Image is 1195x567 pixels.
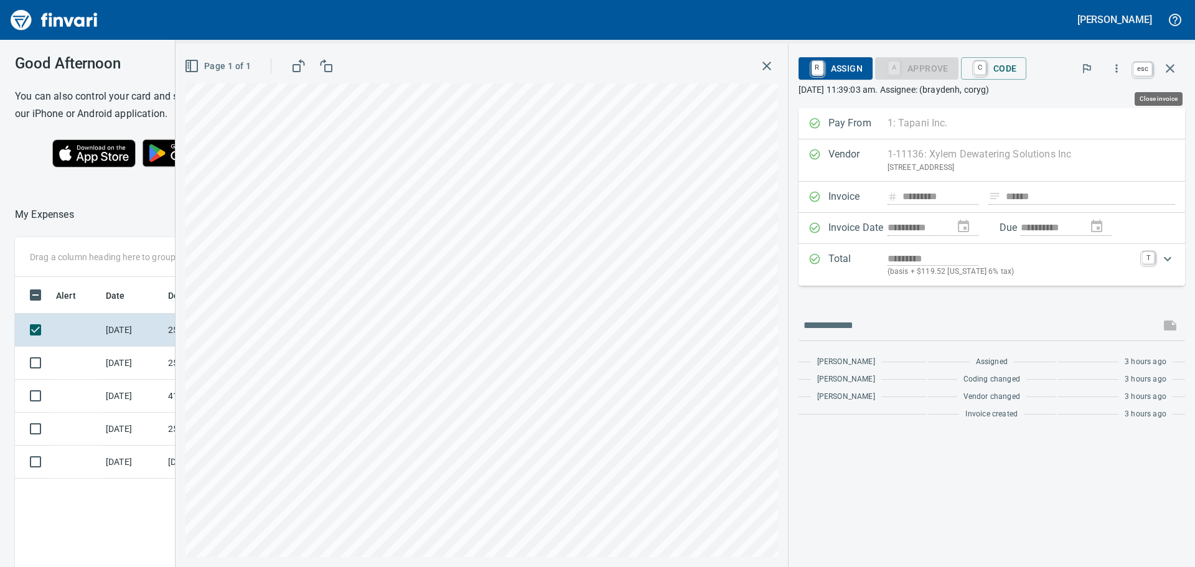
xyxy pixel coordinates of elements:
[7,5,101,35] img: Finvari
[15,207,74,222] nav: breadcrumb
[965,408,1018,421] span: Invoice created
[106,288,141,303] span: Date
[817,356,875,368] span: [PERSON_NAME]
[799,83,1185,96] p: [DATE] 11:39:03 am. Assignee: (braydenh, coryg)
[808,58,863,79] span: Assign
[163,380,275,413] td: 41442073
[1125,356,1166,368] span: 3 hours ago
[1125,373,1166,386] span: 3 hours ago
[971,58,1017,79] span: Code
[963,373,1020,386] span: Coding changed
[106,288,125,303] span: Date
[875,62,958,73] div: Coding Required
[163,347,275,380] td: 250502
[168,288,215,303] span: Description
[187,59,251,74] span: Page 1 of 1
[1077,13,1152,26] h5: [PERSON_NAME]
[817,391,875,403] span: [PERSON_NAME]
[812,61,823,75] a: R
[1125,391,1166,403] span: 3 hours ago
[828,251,888,278] p: Total
[963,391,1020,403] span: Vendor changed
[163,314,275,347] td: 250502
[1133,62,1152,76] a: esc
[15,207,74,222] p: My Expenses
[101,380,163,413] td: [DATE]
[182,55,256,78] button: Page 1 of 1
[136,133,243,174] img: Get it on Google Play
[52,139,136,167] img: Download on the App Store
[1103,55,1130,82] button: More
[101,347,163,380] td: [DATE]
[817,373,875,386] span: [PERSON_NAME]
[15,55,279,72] h3: Good Afternoon
[974,61,986,75] a: C
[799,244,1185,286] div: Expand
[961,57,1027,80] button: CCode
[56,288,76,303] span: Alert
[56,288,92,303] span: Alert
[1073,55,1100,82] button: Flag
[101,314,163,347] td: [DATE]
[1142,251,1155,264] a: T
[976,356,1008,368] span: Assigned
[163,413,275,446] td: 250502
[101,413,163,446] td: [DATE]
[888,266,1135,278] p: (basis + $119.52 [US_STATE] 6% tax)
[15,88,279,123] h6: You can also control your card and submit expenses from our iPhone or Android application.
[168,288,231,303] span: Description
[163,446,275,479] td: [DATE] Invoice 401445699 from Xylem Dewatering Solutions Inc (1-11136)
[799,57,873,80] button: RAssign
[101,446,163,479] td: [DATE]
[30,251,212,263] p: Drag a column heading here to group the table
[1125,408,1166,421] span: 3 hours ago
[1155,311,1185,340] span: This records your message into the invoice and notifies anyone mentioned
[1074,10,1155,29] button: [PERSON_NAME]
